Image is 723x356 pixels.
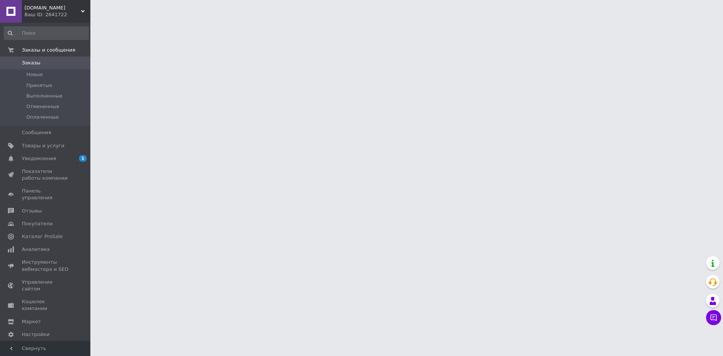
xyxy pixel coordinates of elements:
span: 1 [79,155,87,162]
span: Принятые [26,82,52,89]
span: Аналитика [22,246,50,253]
span: Управление сайтом [22,279,70,292]
span: mobi-armor.com.ua [24,5,81,11]
span: Товары и услуги [22,142,64,149]
span: Покупатели [22,220,53,227]
span: Сообщения [22,129,51,136]
button: Чат с покупателем [706,310,721,325]
span: Новые [26,71,43,78]
span: Отзывы [22,208,42,214]
span: Заказы [22,60,40,66]
span: Кошелек компании [22,298,70,312]
input: Поиск [4,26,89,40]
span: Оплаченные [26,114,59,121]
span: Каталог ProSale [22,233,63,240]
span: Заказы и сообщения [22,47,75,53]
div: Ваш ID: 2641722 [24,11,90,18]
span: Маркет [22,318,41,325]
span: Инструменты вебмастера и SEO [22,259,70,272]
span: Выполненные [26,93,63,99]
span: Панель управления [22,188,70,201]
span: Настройки [22,331,49,338]
span: Показатели работы компании [22,168,70,182]
span: Уведомления [22,155,56,162]
span: Отмененные [26,103,59,110]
